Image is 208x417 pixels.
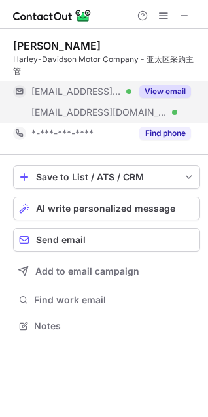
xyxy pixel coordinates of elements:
[36,172,177,182] div: Save to List / ATS / CRM
[36,203,175,214] span: AI write personalized message
[13,228,200,252] button: Send email
[31,107,167,118] span: [EMAIL_ADDRESS][DOMAIN_NAME]
[13,291,200,309] button: Find work email
[139,85,191,98] button: Reveal Button
[13,165,200,189] button: save-profile-one-click
[36,235,86,245] span: Send email
[13,54,200,77] div: Harley-Davidson Motor Company - 亚太区采购主管
[139,127,191,140] button: Reveal Button
[13,39,101,52] div: [PERSON_NAME]
[13,259,200,283] button: Add to email campaign
[35,266,139,276] span: Add to email campaign
[31,86,122,97] span: [EMAIL_ADDRESS][DOMAIN_NAME]
[13,317,200,335] button: Notes
[34,320,195,332] span: Notes
[13,8,92,24] img: ContactOut v5.3.10
[13,197,200,220] button: AI write personalized message
[34,294,195,306] span: Find work email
